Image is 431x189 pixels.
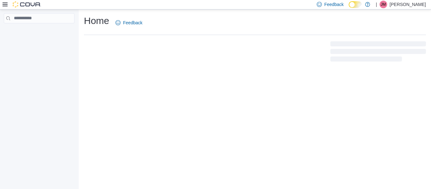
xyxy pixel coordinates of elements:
nav: Complex example [4,25,74,40]
span: JM [381,1,386,8]
input: Dark Mode [349,1,362,8]
div: Jesse McGean [380,1,387,8]
span: Feedback [123,20,142,26]
span: Feedback [324,1,344,8]
a: Feedback [113,16,145,29]
p: [PERSON_NAME] [390,1,426,8]
span: Loading [330,43,426,63]
img: Cova [13,1,41,8]
h1: Home [84,15,109,27]
p: | [376,1,377,8]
